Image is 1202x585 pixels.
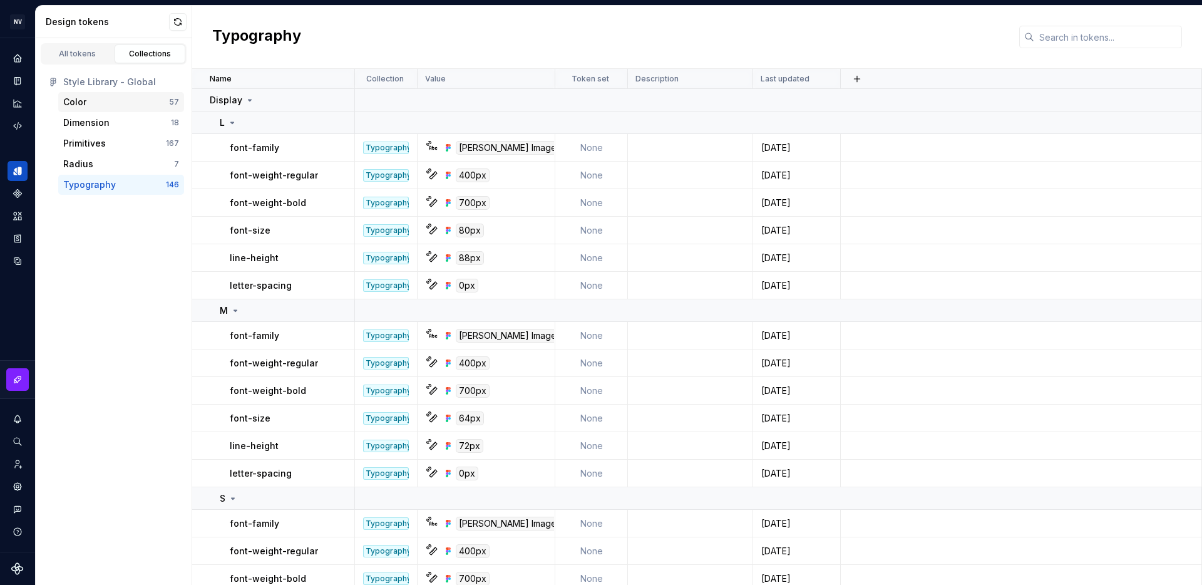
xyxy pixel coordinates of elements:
td: None [555,189,628,217]
button: Dimension18 [58,113,184,133]
button: Search ⌘K [8,432,28,452]
button: NV [3,8,33,35]
a: Storybook stories [8,229,28,249]
div: Radius [63,158,93,170]
div: Typography [363,252,409,264]
p: font-family [230,517,279,530]
div: 146 [166,180,179,190]
td: None [555,322,628,349]
div: Typography [363,224,409,237]
div: [DATE] [754,545,840,557]
button: Color57 [58,92,184,112]
div: Design tokens [46,16,169,28]
div: Typography [63,179,116,191]
div: Typography [363,329,409,342]
div: [DATE] [754,169,840,182]
p: letter-spacing [230,279,292,292]
div: Dimension [63,116,110,129]
div: [PERSON_NAME] Image [456,141,560,155]
div: Typography [363,197,409,209]
p: font-weight-regular [230,545,318,557]
td: None [555,510,628,537]
div: Typography [363,412,409,425]
div: Collections [119,49,182,59]
div: [DATE] [754,279,840,292]
td: None [555,537,628,565]
div: Style Library - Global [63,76,179,88]
div: [DATE] [754,357,840,370]
td: None [555,405,628,432]
p: Token set [572,74,609,84]
svg: Supernova Logo [11,562,24,575]
div: Typography [363,545,409,557]
p: font-family [230,329,279,342]
td: None [555,349,628,377]
td: None [555,272,628,299]
td: None [555,460,628,487]
div: [DATE] [754,412,840,425]
div: [DATE] [754,385,840,397]
div: [DATE] [754,252,840,264]
p: font-weight-regular [230,169,318,182]
a: Design tokens [8,161,28,181]
p: font-family [230,142,279,154]
div: Color [63,96,86,108]
a: Code automation [8,116,28,136]
p: Name [210,74,232,84]
div: [PERSON_NAME] Image [456,329,560,343]
div: Typography [363,572,409,585]
button: Contact support [8,499,28,519]
div: Typography [363,385,409,397]
div: 0px [456,279,478,292]
div: All tokens [46,49,109,59]
a: Data sources [8,251,28,271]
div: Typography [363,357,409,370]
a: Settings [8,477,28,497]
div: 57 [169,97,179,107]
div: [DATE] [754,224,840,237]
button: Typography146 [58,175,184,195]
div: Typography [363,517,409,530]
div: [DATE] [754,142,840,154]
div: 167 [166,138,179,148]
div: 0px [456,467,478,480]
div: NV [10,14,25,29]
div: Components [8,184,28,204]
div: Primitives [63,137,106,150]
a: Documentation [8,71,28,91]
div: Typography [363,467,409,480]
a: Home [8,48,28,68]
a: Analytics [8,93,28,113]
td: None [555,377,628,405]
div: Typography [363,440,409,452]
div: [DATE] [754,517,840,530]
div: Typography [363,142,409,154]
td: None [555,162,628,189]
p: font-weight-regular [230,357,318,370]
p: Display [210,94,242,106]
p: Collection [366,74,404,84]
p: M [220,304,228,317]
div: [DATE] [754,329,840,342]
div: 700px [456,384,490,398]
a: Invite team [8,454,28,474]
button: Primitives167 [58,133,184,153]
p: L [220,116,225,129]
div: 400px [456,544,490,558]
p: font-weight-bold [230,197,306,209]
div: 64px [456,412,484,425]
p: Last updated [761,74,809,84]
